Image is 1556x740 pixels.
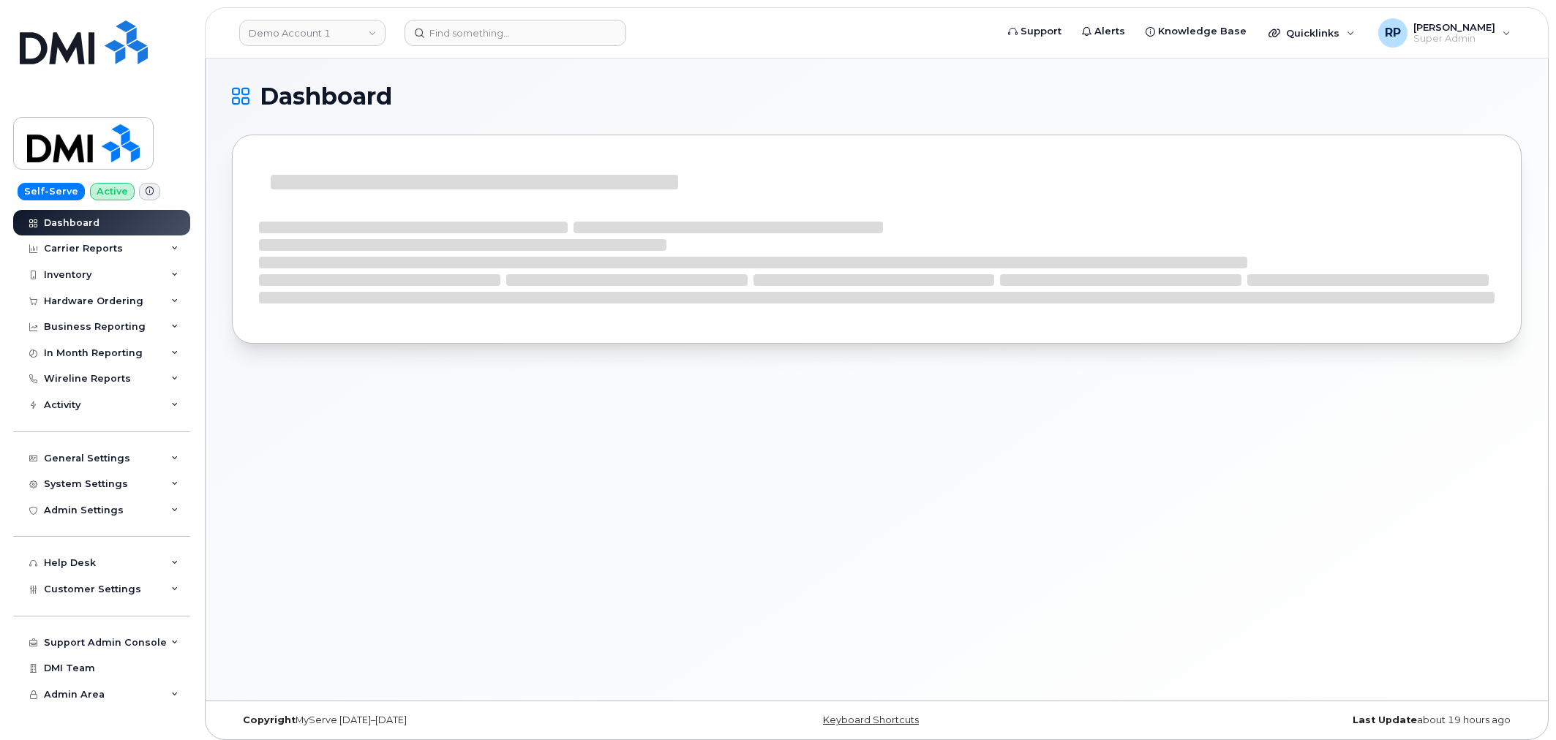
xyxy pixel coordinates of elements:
div: about 19 hours ago [1091,714,1522,726]
a: Keyboard Shortcuts [823,714,919,725]
strong: Copyright [243,714,296,725]
span: Dashboard [260,86,392,107]
strong: Last Update [1353,714,1417,725]
div: MyServe [DATE]–[DATE] [232,714,662,726]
